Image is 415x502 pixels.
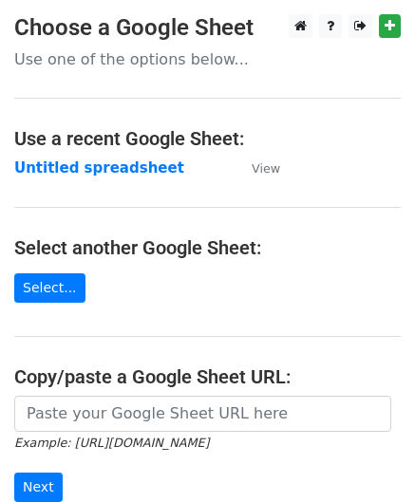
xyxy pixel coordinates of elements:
h3: Choose a Google Sheet [14,14,401,42]
a: Untitled spreadsheet [14,159,184,177]
h4: Copy/paste a Google Sheet URL: [14,365,401,388]
h4: Select another Google Sheet: [14,236,401,259]
small: View [252,161,280,176]
small: Example: [URL][DOMAIN_NAME] [14,436,209,450]
h4: Use a recent Google Sheet: [14,127,401,150]
p: Use one of the options below... [14,49,401,69]
a: View [233,159,280,177]
input: Next [14,473,63,502]
a: Select... [14,273,85,303]
input: Paste your Google Sheet URL here [14,396,391,432]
